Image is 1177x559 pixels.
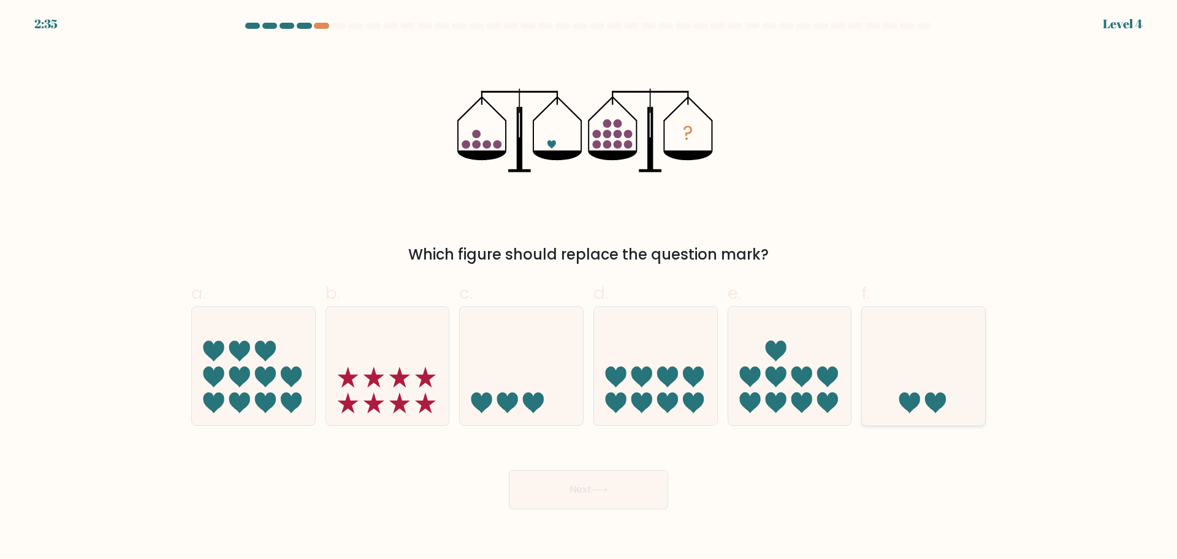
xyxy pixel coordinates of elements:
[326,281,340,305] span: b.
[1103,15,1143,33] div: Level 4
[459,281,473,305] span: c.
[199,244,978,266] div: Which figure should replace the question mark?
[191,281,206,305] span: a.
[509,470,668,509] button: Next
[34,15,58,33] div: 2:35
[684,120,694,147] tspan: ?
[593,281,608,305] span: d.
[728,281,741,305] span: e.
[861,281,870,305] span: f.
